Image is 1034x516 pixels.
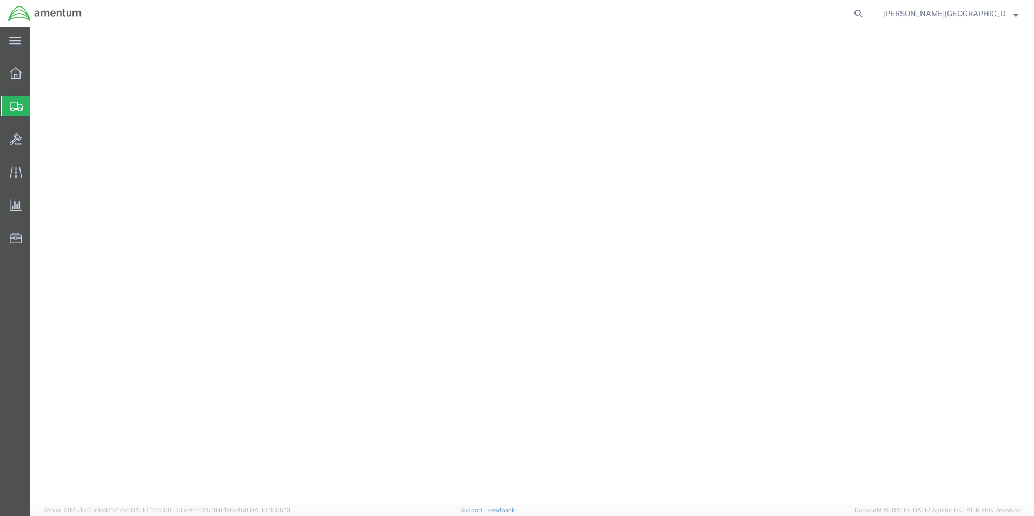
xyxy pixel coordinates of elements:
a: Support [460,507,487,513]
img: logo [8,5,82,22]
iframe: FS Legacy Container [30,27,1034,505]
span: Client: 2025.18.0-198a450 [176,507,290,513]
span: Server: 2025.18.0-a0edd1917ac [43,507,171,513]
span: [DATE] 10:06:13 [248,507,290,513]
span: ROMAN TRUJILLO [883,8,1006,19]
button: [PERSON_NAME][GEOGRAPHIC_DATA] [883,7,1019,20]
span: Copyright © [DATE]-[DATE] Agistix Inc., All Rights Reserved [854,506,1021,515]
a: Feedback [487,507,515,513]
span: [DATE] 10:10:00 [129,507,171,513]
